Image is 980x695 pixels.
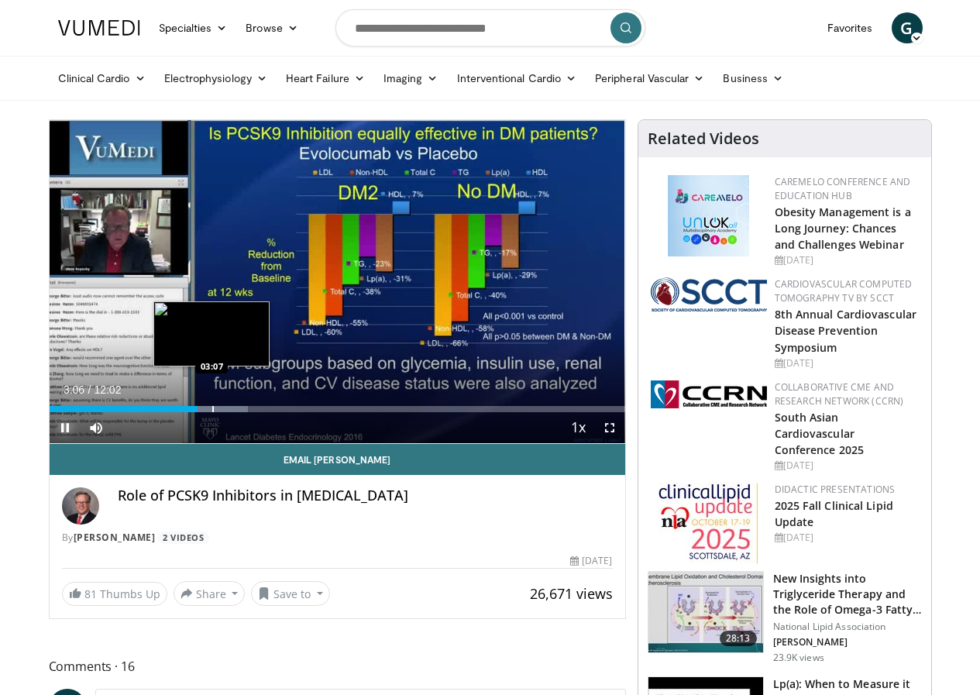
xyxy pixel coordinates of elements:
a: Favorites [818,12,882,43]
a: Email [PERSON_NAME] [50,444,625,475]
img: VuMedi Logo [58,20,140,36]
div: Progress Bar [50,406,625,412]
img: image.jpeg [153,301,270,366]
a: South Asian Cardiovascular Conference 2025 [775,410,865,457]
a: Clinical Cardio [49,63,155,94]
video-js: Video Player [50,120,625,444]
div: [DATE] [775,253,919,267]
img: 51a70120-4f25-49cc-93a4-67582377e75f.png.150x105_q85_autocrop_double_scale_upscale_version-0.2.png [651,277,767,311]
input: Search topics, interventions [335,9,645,46]
span: 12:02 [94,384,121,396]
img: 45df64a9-a6de-482c-8a90-ada250f7980c.png.150x105_q85_autocrop_double_scale_upscale_version-0.2.jpg [668,175,749,256]
div: By [62,531,613,545]
a: Obesity Management is a Long Journey: Chances and Challenges Webinar [775,205,911,252]
h4: Related Videos [648,129,759,148]
a: 2025 Fall Clinical Lipid Update [775,498,893,529]
a: 28:13 New Insights into Triglyceride Therapy and the Role of Omega-3 Fatty… National Lipid Associ... [648,571,922,664]
h4: Role of PCSK9 Inhibitors in [MEDICAL_DATA] [118,487,613,504]
a: Business [714,63,793,94]
a: G [892,12,923,43]
div: [DATE] [775,459,919,473]
a: 2 Videos [158,532,209,545]
span: 26,671 views [530,584,613,603]
div: Didactic Presentations [775,483,919,497]
h3: New Insights into Triglyceride Therapy and the Role of Omega-3 Fatty… [773,571,922,618]
a: [PERSON_NAME] [74,531,156,544]
div: [DATE] [775,531,919,545]
button: Save to [251,581,330,606]
img: a04ee3ba-8487-4636-b0fb-5e8d268f3737.png.150x105_q85_autocrop_double_scale_upscale_version-0.2.png [651,380,767,408]
img: Avatar [62,487,99,525]
div: [DATE] [570,554,612,568]
a: Imaging [374,63,448,94]
button: Fullscreen [594,412,625,443]
a: 81 Thumbs Up [62,582,167,606]
a: Peripheral Vascular [586,63,714,94]
img: 45ea033d-f728-4586-a1ce-38957b05c09e.150x105_q85_crop-smart_upscale.jpg [648,572,763,652]
a: Cardiovascular Computed Tomography TV by SCCT [775,277,913,304]
span: 28:13 [720,631,757,646]
span: Comments 16 [49,656,626,676]
button: Pause [50,412,81,443]
span: 81 [84,587,97,601]
p: 23.9K views [773,652,824,664]
a: Specialties [150,12,237,43]
a: Collaborative CME and Research Network (CCRN) [775,380,904,408]
a: Electrophysiology [155,63,277,94]
span: / [88,384,91,396]
p: National Lipid Association [773,621,922,633]
div: [DATE] [775,356,919,370]
button: Mute [81,412,112,443]
span: 3:06 [64,384,84,396]
button: Playback Rate [563,412,594,443]
img: d65bce67-f81a-47c5-b47d-7b8806b59ca8.jpg.150x105_q85_autocrop_double_scale_upscale_version-0.2.jpg [658,483,758,564]
a: Interventional Cardio [448,63,586,94]
button: Share [174,581,246,606]
a: CaReMeLO Conference and Education Hub [775,175,911,202]
a: 8th Annual Cardiovascular Disease Prevention Symposium [775,307,917,354]
a: Browse [236,12,308,43]
a: Heart Failure [277,63,374,94]
p: [PERSON_NAME] [773,636,922,649]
